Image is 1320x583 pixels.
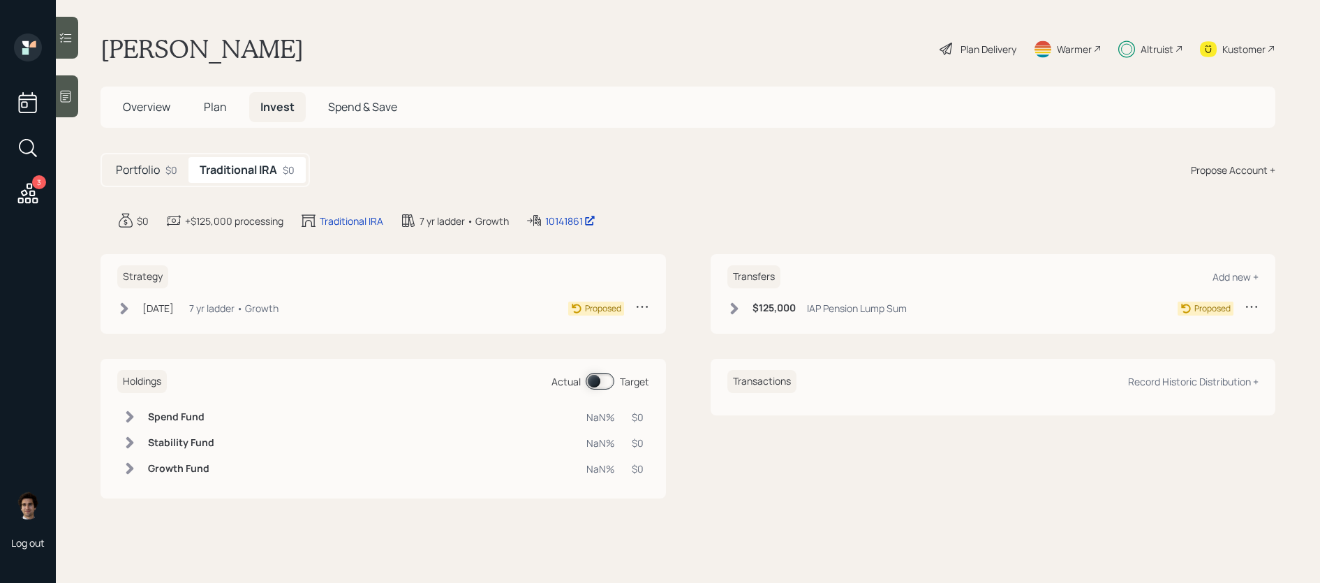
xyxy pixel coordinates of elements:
[420,214,509,228] div: 7 yr ladder • Growth
[137,214,149,228] div: $0
[1194,302,1231,315] div: Proposed
[200,163,277,177] h5: Traditional IRA
[1222,42,1266,57] div: Kustomer
[116,163,160,177] h5: Portfolio
[14,492,42,519] img: harrison-schaefer-headshot-2.png
[632,436,644,450] div: $0
[11,536,45,549] div: Log out
[586,462,615,476] div: NaN%
[165,163,177,177] div: $0
[632,462,644,476] div: $0
[189,301,279,316] div: 7 yr ladder • Growth
[204,99,227,115] span: Plan
[148,411,214,423] h6: Spend Fund
[185,214,283,228] div: +$125,000 processing
[752,302,796,314] h6: $125,000
[620,374,649,389] div: Target
[586,436,615,450] div: NaN%
[1128,375,1259,388] div: Record Historic Distribution +
[1141,42,1173,57] div: Altruist
[727,265,780,288] h6: Transfers
[328,99,397,115] span: Spend & Save
[142,301,174,316] div: [DATE]
[807,301,907,316] div: IAP Pension Lump Sum
[117,265,168,288] h6: Strategy
[283,163,295,177] div: $0
[117,370,167,393] h6: Holdings
[586,410,615,425] div: NaN%
[961,42,1016,57] div: Plan Delivery
[585,302,621,315] div: Proposed
[1213,270,1259,283] div: Add new +
[1057,42,1092,57] div: Warmer
[1191,163,1275,177] div: Propose Account +
[101,34,304,64] h1: [PERSON_NAME]
[320,214,383,228] div: Traditional IRA
[632,410,644,425] div: $0
[545,214,595,228] div: 10141861
[727,370,796,393] h6: Transactions
[123,99,170,115] span: Overview
[551,374,581,389] div: Actual
[32,175,46,189] div: 3
[260,99,295,115] span: Invest
[148,463,214,475] h6: Growth Fund
[148,437,214,449] h6: Stability Fund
